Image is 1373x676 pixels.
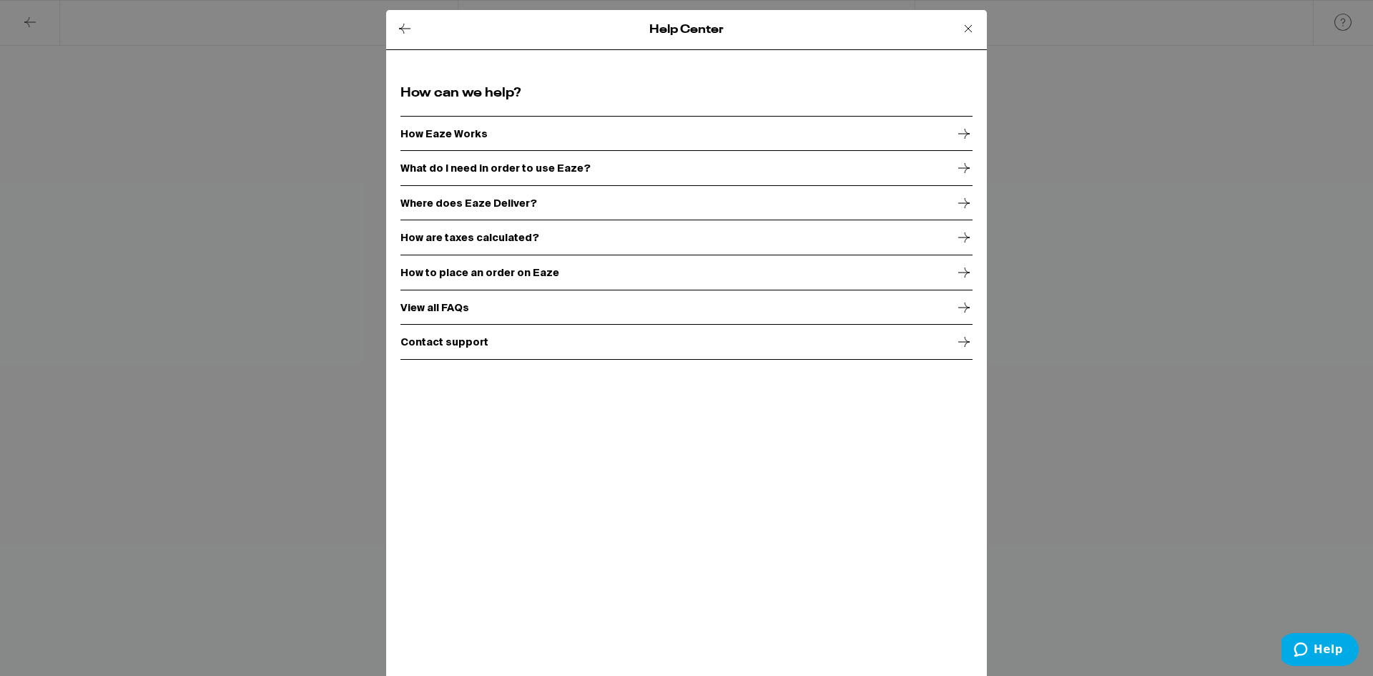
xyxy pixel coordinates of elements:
[400,150,973,186] a: What do I need in order to use Eaze?
[400,84,973,102] h2: How can we help?
[400,267,559,278] p: How to place an order on Eaze
[400,302,469,313] p: View all FAQs
[400,162,591,174] p: What do I need in order to use Eaze?
[400,197,537,209] p: Where does Eaze Deliver?
[1281,633,1359,669] iframe: Opens a widget where you can find more information
[400,128,488,139] p: How Eaze Works
[400,220,973,255] a: How are taxes calculated?
[400,185,973,221] a: Where does Eaze Deliver?
[386,10,987,50] div: Help Center
[400,324,973,360] a: Contact support
[400,255,973,290] a: How to place an order on Eaze
[400,232,539,243] p: How are taxes calculated?
[400,116,973,152] a: How Eaze Works
[400,336,488,348] p: Contact support
[400,290,973,325] a: View all FAQs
